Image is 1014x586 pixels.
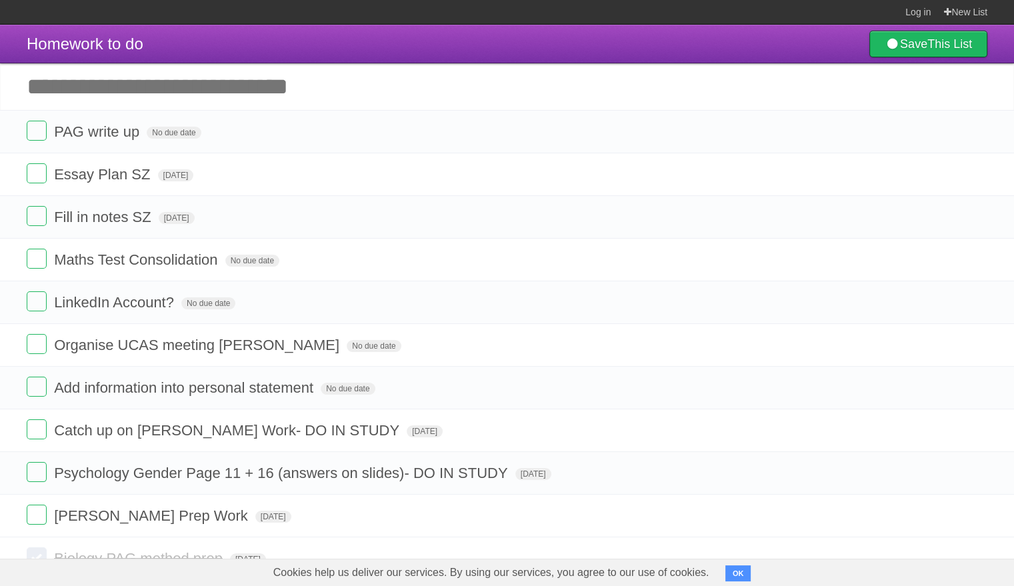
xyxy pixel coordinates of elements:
[158,169,194,181] span: [DATE]
[54,123,143,140] span: PAG write up
[27,462,47,482] label: Done
[927,37,972,51] b: This List
[54,337,343,353] span: Organise UCAS meeting [PERSON_NAME]
[147,127,201,139] span: No due date
[54,166,153,183] span: Essay Plan SZ
[27,35,143,53] span: Homework to do
[27,377,47,397] label: Done
[181,297,235,309] span: No due date
[54,550,226,567] span: Biology PAG method prep
[54,465,511,481] span: Psychology Gender Page 11 + 16 (answers on slides)- DO IN STUDY
[260,559,723,586] span: Cookies help us deliver our services. By using our services, you agree to our use of cookies.
[725,565,751,581] button: OK
[347,340,401,352] span: No due date
[54,251,221,268] span: Maths Test Consolidation
[230,553,266,565] span: [DATE]
[27,547,47,567] label: Done
[255,511,291,523] span: [DATE]
[27,291,47,311] label: Done
[515,468,551,480] span: [DATE]
[27,419,47,439] label: Done
[27,249,47,269] label: Done
[869,31,987,57] a: SaveThis List
[54,294,177,311] span: LinkedIn Account?
[407,425,443,437] span: [DATE]
[54,507,251,524] span: [PERSON_NAME] Prep Work
[27,163,47,183] label: Done
[225,255,279,267] span: No due date
[54,422,403,439] span: Catch up on [PERSON_NAME] Work- DO IN STUDY
[27,121,47,141] label: Done
[321,383,375,395] span: No due date
[27,334,47,354] label: Done
[27,206,47,226] label: Done
[54,209,155,225] span: Fill in notes SZ
[54,379,317,396] span: Add information into personal statement
[159,212,195,224] span: [DATE]
[27,505,47,525] label: Done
